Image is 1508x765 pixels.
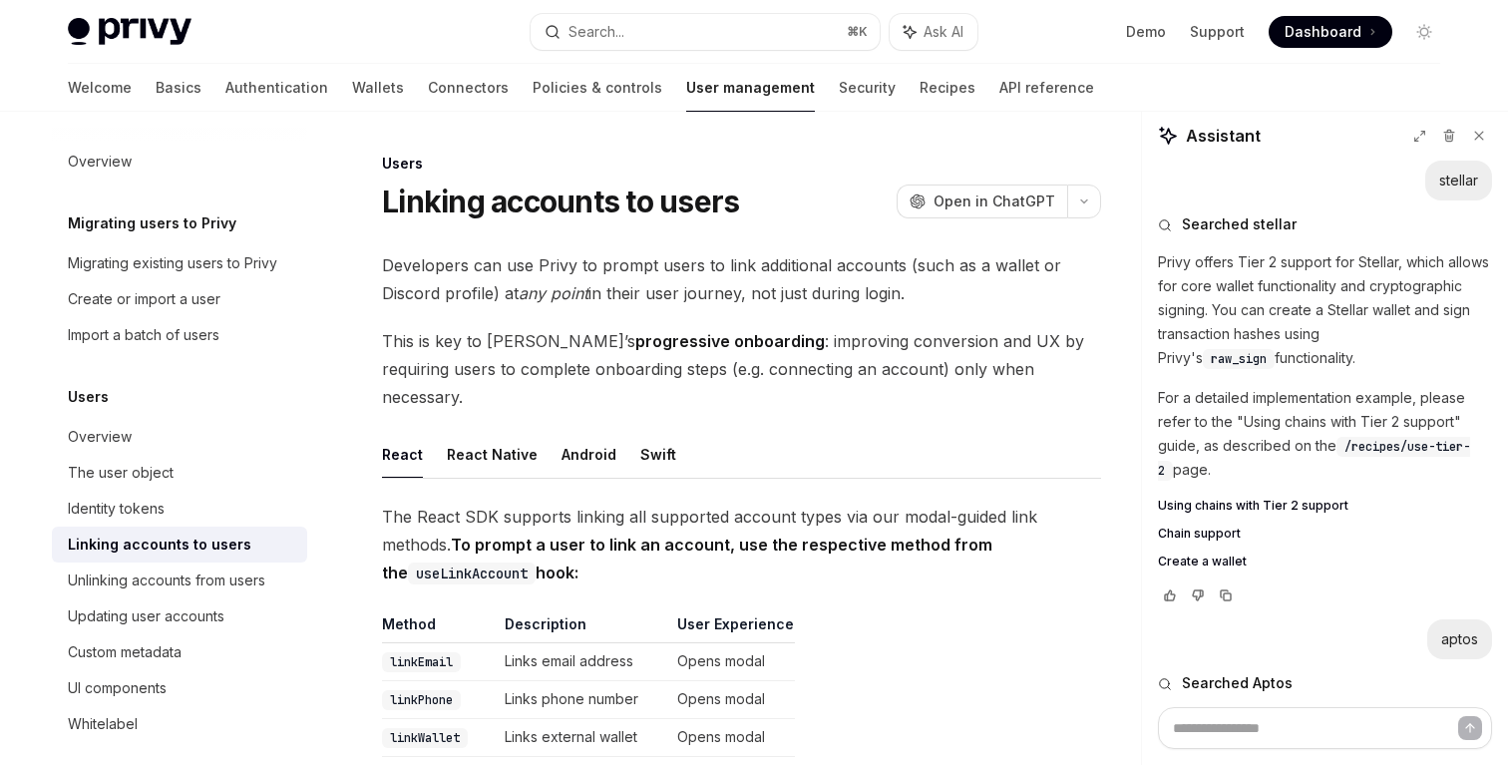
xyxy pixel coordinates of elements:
[68,497,165,521] div: Identity tokens
[1158,386,1492,482] p: For a detailed implementation example, please refer to the "Using chains with Tier 2 support" gui...
[52,491,307,527] a: Identity tokens
[52,144,307,180] a: Overview
[568,20,624,44] div: Search...
[1285,22,1361,42] span: Dashboard
[1158,554,1247,570] span: Create a wallet
[52,317,307,353] a: Import a batch of users
[497,681,669,719] td: Links phone number
[68,533,251,557] div: Linking accounts to users
[68,150,132,174] div: Overview
[447,431,538,478] button: React Native
[1158,526,1492,542] a: Chain support
[68,640,182,664] div: Custom metadata
[1211,351,1267,367] span: raw_sign
[669,681,795,719] td: Opens modal
[1182,673,1293,693] span: Searched Aptos
[519,283,588,303] em: any point
[52,527,307,563] a: Linking accounts to users
[1158,498,1348,514] span: Using chains with Tier 2 support
[225,64,328,112] a: Authentication
[382,154,1101,174] div: Users
[1190,22,1245,42] a: Support
[382,251,1101,307] span: Developers can use Privy to prompt users to link additional accounts (such as a wallet or Discord...
[669,643,795,681] td: Opens modal
[635,331,825,351] strong: progressive onboarding
[68,425,132,449] div: Overview
[1439,171,1478,191] div: stellar
[382,184,739,219] h1: Linking accounts to users
[897,185,1067,218] button: Open in ChatGPT
[428,64,509,112] a: Connectors
[382,535,992,582] strong: To prompt a user to link an account, use the respective method from the hook:
[669,614,795,643] th: User Experience
[68,569,265,592] div: Unlinking accounts from users
[68,211,236,235] h5: Migrating users to Privy
[52,419,307,455] a: Overview
[68,712,138,736] div: Whitelabel
[68,604,224,628] div: Updating user accounts
[1158,554,1492,570] a: Create a wallet
[382,614,497,643] th: Method
[497,719,669,757] td: Links external wallet
[52,598,307,634] a: Updating user accounts
[408,563,536,584] code: useLinkAccount
[52,706,307,742] a: Whitelabel
[497,643,669,681] td: Links email address
[1182,214,1297,234] span: Searched stellar
[352,64,404,112] a: Wallets
[382,690,461,710] code: linkPhone
[382,728,468,748] code: linkWallet
[1158,498,1492,514] a: Using chains with Tier 2 support
[1158,250,1492,370] p: Privy offers Tier 2 support for Stellar, which allows for core wallet functionality and cryptogra...
[68,461,174,485] div: The user object
[68,323,219,347] div: Import a batch of users
[68,251,277,275] div: Migrating existing users to Privy
[382,327,1101,411] span: This is key to [PERSON_NAME]’s : improving conversion and UX by requiring users to complete onboa...
[531,14,880,50] button: Search...⌘K
[1126,22,1166,42] a: Demo
[382,503,1101,586] span: The React SDK supports linking all supported account types via our modal-guided link methods.
[68,676,167,700] div: UI components
[1158,526,1241,542] span: Chain support
[847,24,868,40] span: ⌘ K
[1186,124,1261,148] span: Assistant
[1441,629,1478,649] div: aptos
[686,64,815,112] a: User management
[52,455,307,491] a: The user object
[68,18,191,46] img: light logo
[999,64,1094,112] a: API reference
[68,385,109,409] h5: Users
[890,14,977,50] button: Ask AI
[1158,439,1470,479] span: /recipes/use-tier-2
[640,431,676,478] button: Swift
[669,719,795,757] td: Opens modal
[156,64,201,112] a: Basics
[52,281,307,317] a: Create or import a user
[920,64,975,112] a: Recipes
[52,563,307,598] a: Unlinking accounts from users
[382,431,423,478] button: React
[52,634,307,670] a: Custom metadata
[839,64,896,112] a: Security
[497,614,669,643] th: Description
[52,245,307,281] a: Migrating existing users to Privy
[533,64,662,112] a: Policies & controls
[1158,673,1492,693] button: Searched Aptos
[1158,214,1492,234] button: Searched stellar
[1408,16,1440,48] button: Toggle dark mode
[68,287,220,311] div: Create or import a user
[52,670,307,706] a: UI components
[1269,16,1392,48] a: Dashboard
[934,191,1055,211] span: Open in ChatGPT
[562,431,616,478] button: Android
[68,64,132,112] a: Welcome
[1458,716,1482,740] button: Send message
[382,652,461,672] code: linkEmail
[924,22,963,42] span: Ask AI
